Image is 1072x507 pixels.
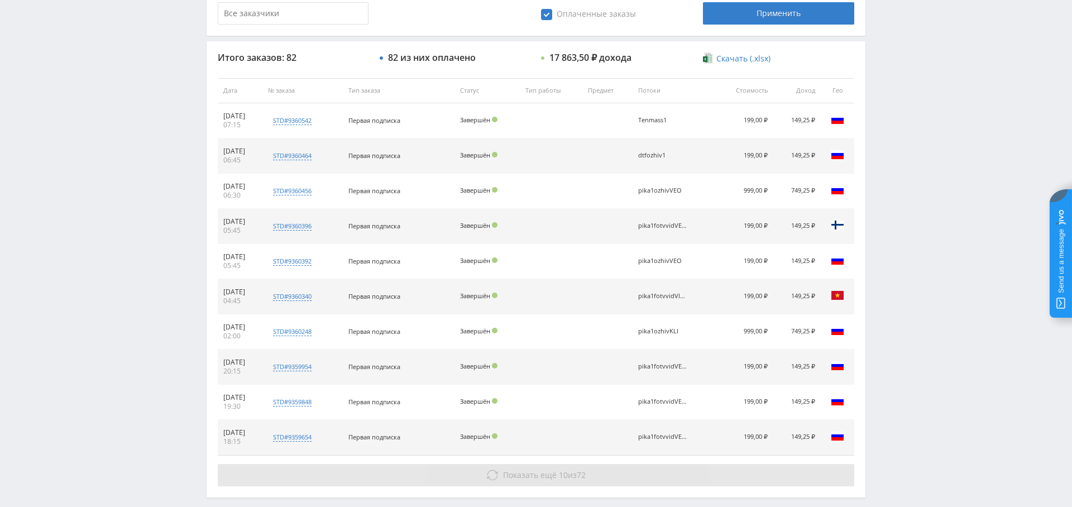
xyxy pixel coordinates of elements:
span: Подтвержден [492,328,497,333]
img: xlsx [703,52,712,64]
span: Первая подписка [348,327,400,336]
span: Первая подписка [348,398,400,406]
img: rus.png [831,253,844,267]
div: pika1fotvvidVEO3 [638,363,688,370]
span: Завершён [460,397,490,405]
span: Подтвержден [492,363,497,369]
td: 149,25 ₽ [773,103,821,138]
td: 199,00 ₽ [715,209,773,244]
div: pika1ozhivKLI [638,328,688,335]
th: Дата [218,78,262,103]
td: 199,00 ₽ [715,103,773,138]
td: 149,25 ₽ [773,420,821,455]
span: Первая подписка [348,186,400,195]
div: [DATE] [223,112,257,121]
td: 149,25 ₽ [773,385,821,420]
td: 149,25 ₽ [773,244,821,279]
td: 149,25 ₽ [773,209,821,244]
td: 199,00 ₽ [715,420,773,455]
td: 199,00 ₽ [715,385,773,420]
img: rus.png [831,113,844,126]
a: Скачать (.xlsx) [703,53,770,64]
th: Предмет [582,78,632,103]
div: std#9360464 [273,151,312,160]
span: Первая подписка [348,257,400,265]
span: 72 [577,470,586,480]
div: [DATE] [223,358,257,367]
div: [DATE] [223,252,257,261]
td: 149,25 ₽ [773,279,821,314]
div: 06:45 [223,156,257,165]
div: std#9359954 [273,362,312,371]
th: Тип заказа [343,78,454,103]
div: std#9360248 [273,327,312,336]
div: [DATE] [223,217,257,226]
div: 05:45 [223,226,257,235]
span: Завершён [460,291,490,300]
th: Потоки [633,78,715,103]
div: [DATE] [223,288,257,296]
div: [DATE] [223,393,257,402]
td: 199,00 ₽ [715,279,773,314]
img: vnm.png [831,289,844,302]
th: Стоимость [715,78,773,103]
span: Подтвержден [492,433,497,439]
span: Подтвержден [492,117,497,122]
div: 07:15 [223,121,257,130]
span: Показать ещё [503,470,557,480]
div: 17 863,50 ₽ дохода [549,52,631,63]
div: pika1fotvvidVIDGEN [638,293,688,300]
th: Тип работы [520,78,582,103]
span: Подтвержден [492,187,497,193]
div: Применить [703,2,854,25]
span: Подтвержден [492,222,497,228]
div: 06:30 [223,191,257,200]
span: Завершён [460,432,490,441]
span: 10 [559,470,568,480]
span: Скачать (.xlsx) [716,54,770,63]
span: Подтвержден [492,398,497,404]
span: Первая подписка [348,116,400,125]
span: Завершён [460,116,490,124]
div: 02:00 [223,332,257,341]
td: 199,00 ₽ [715,350,773,385]
div: std#9360456 [273,186,312,195]
div: 19:30 [223,402,257,411]
th: № заказа [262,78,343,103]
div: [DATE] [223,323,257,332]
span: Первая подписка [348,433,400,441]
span: Завершён [460,151,490,159]
img: rus.png [831,359,844,372]
td: 999,00 ₽ [715,174,773,209]
div: Tenmass1 [638,117,688,124]
div: 82 из них оплачено [388,52,476,63]
input: Все заказчики [218,2,368,25]
td: 749,25 ₽ [773,314,821,350]
td: 199,00 ₽ [715,244,773,279]
th: Статус [454,78,520,103]
img: fin.png [831,218,844,232]
span: Подтвержден [492,293,497,298]
div: pika1fotvvidVEO3 [638,222,688,229]
span: Завершён [460,186,490,194]
div: pika1fotvvidVEO3 [638,398,688,405]
div: 20:15 [223,367,257,376]
img: rus.png [831,429,844,443]
span: из [503,470,586,480]
div: std#9359654 [273,433,312,442]
span: Первая подписка [348,151,400,160]
div: std#9360392 [273,257,312,266]
div: Итого заказов: 82 [218,52,368,63]
img: rus.png [831,394,844,408]
th: Доход [773,78,821,103]
div: std#9360542 [273,116,312,125]
div: 05:45 [223,261,257,270]
span: Подтвержден [492,257,497,263]
button: Показать ещё 10из72 [218,464,854,486]
div: 04:45 [223,296,257,305]
div: 18:15 [223,437,257,446]
span: Оплаченные заказы [541,9,636,20]
div: std#9360340 [273,292,312,301]
span: Подтвержден [492,152,497,157]
span: Первая подписка [348,222,400,230]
